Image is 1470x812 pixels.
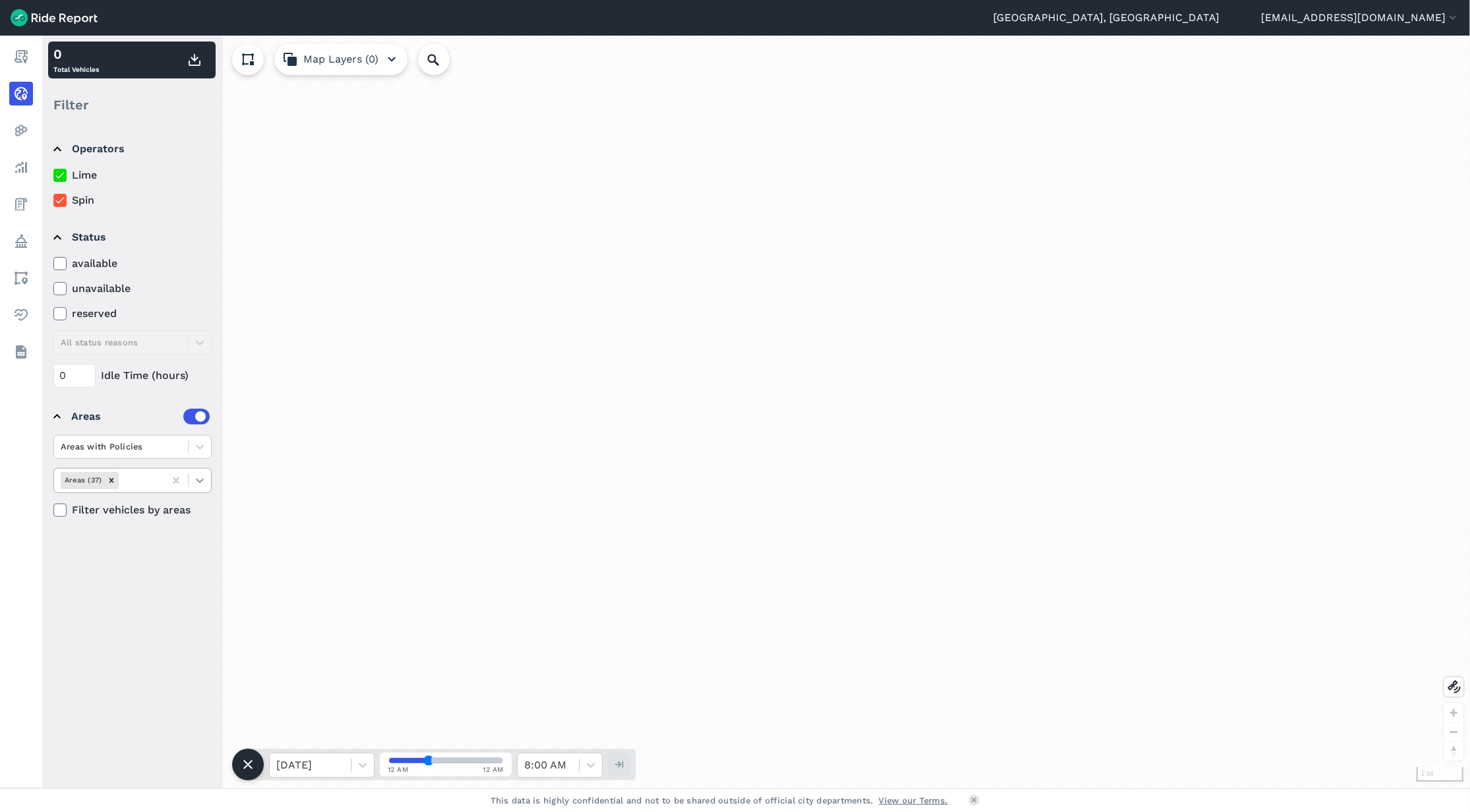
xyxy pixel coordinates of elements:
[879,794,948,807] a: View our Terms.
[1261,10,1459,26] button: [EMAIL_ADDRESS][DOMAIN_NAME]
[53,219,210,256] summary: Status
[274,43,408,75] button: Map Layers (0)
[48,84,216,125] div: Filter
[9,45,33,69] a: Report
[483,765,505,774] span: 12 AM
[11,9,98,26] img: Ride Report
[418,43,471,75] input: Search Location or Vehicles
[61,472,104,488] div: Areas (37)
[42,36,1470,788] div: loading
[9,340,33,364] a: Datasets
[104,472,119,488] div: Remove Areas (37)
[993,10,1219,26] a: [GEOGRAPHIC_DATA], [GEOGRAPHIC_DATA]
[53,44,99,76] div: Total Vehicles
[9,82,33,105] a: Realtime
[53,130,210,167] summary: Operators
[9,303,33,327] a: Health
[9,156,33,179] a: Analyze
[53,502,212,518] label: Filter vehicles by areas
[53,306,212,322] label: reserved
[53,281,212,297] label: unavailable
[53,398,210,435] summary: Areas
[9,119,33,142] a: Heatmaps
[53,167,212,183] label: Lime
[71,409,210,424] div: Areas
[53,44,99,64] div: 0
[53,256,212,272] label: available
[9,229,33,253] a: Policy
[9,266,33,290] a: Areas
[9,192,33,216] a: Fees
[388,765,409,774] span: 12 AM
[53,364,212,388] div: Idle Time (hours)
[53,192,212,208] label: Spin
